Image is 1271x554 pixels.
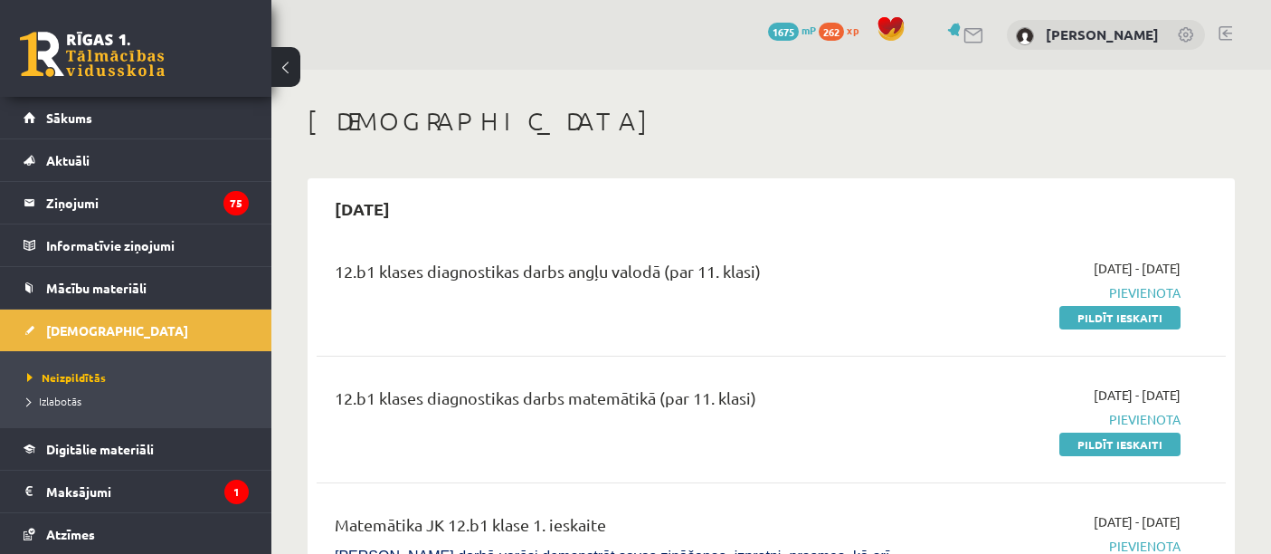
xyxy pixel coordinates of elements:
[24,471,249,512] a: Maksājumi1
[308,106,1235,137] h1: [DEMOGRAPHIC_DATA]
[27,393,253,409] a: Izlabotās
[1016,27,1034,45] img: Arīna Goļikova
[916,283,1181,302] span: Pievienota
[46,441,154,457] span: Digitālie materiāli
[24,139,249,181] a: Aktuāli
[24,267,249,309] a: Mācību materiāli
[46,280,147,296] span: Mācību materiāli
[46,322,188,339] span: [DEMOGRAPHIC_DATA]
[46,152,90,168] span: Aktuāli
[335,259,889,292] div: 12.b1 klases diagnostikas darbs angļu valodā (par 11. klasi)
[768,23,799,41] span: 1675
[27,369,253,386] a: Neizpildītās
[1059,433,1181,456] a: Pildīt ieskaiti
[24,310,249,351] a: [DEMOGRAPHIC_DATA]
[317,187,408,230] h2: [DATE]
[223,191,249,215] i: 75
[819,23,868,37] a: 262 xp
[916,410,1181,429] span: Pievienota
[1059,306,1181,330] a: Pildīt ieskaiti
[1094,386,1181,405] span: [DATE] - [DATE]
[46,110,92,126] span: Sākums
[46,526,95,542] span: Atzīmes
[847,23,858,37] span: xp
[20,32,165,77] a: Rīgas 1. Tālmācības vidusskola
[46,471,249,512] legend: Maksājumi
[27,394,81,408] span: Izlabotās
[1046,25,1159,43] a: [PERSON_NAME]
[1094,259,1181,278] span: [DATE] - [DATE]
[24,224,249,266] a: Informatīvie ziņojumi
[1094,512,1181,531] span: [DATE] - [DATE]
[335,386,889,419] div: 12.b1 klases diagnostikas darbs matemātikā (par 11. klasi)
[24,97,249,138] a: Sākums
[46,224,249,266] legend: Informatīvie ziņojumi
[46,182,249,224] legend: Ziņojumi
[224,480,249,504] i: 1
[24,182,249,224] a: Ziņojumi75
[801,23,816,37] span: mP
[335,512,889,546] div: Matemātika JK 12.b1 klase 1. ieskaite
[768,23,816,37] a: 1675 mP
[819,23,844,41] span: 262
[24,428,249,470] a: Digitālie materiāli
[27,370,106,385] span: Neizpildītās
